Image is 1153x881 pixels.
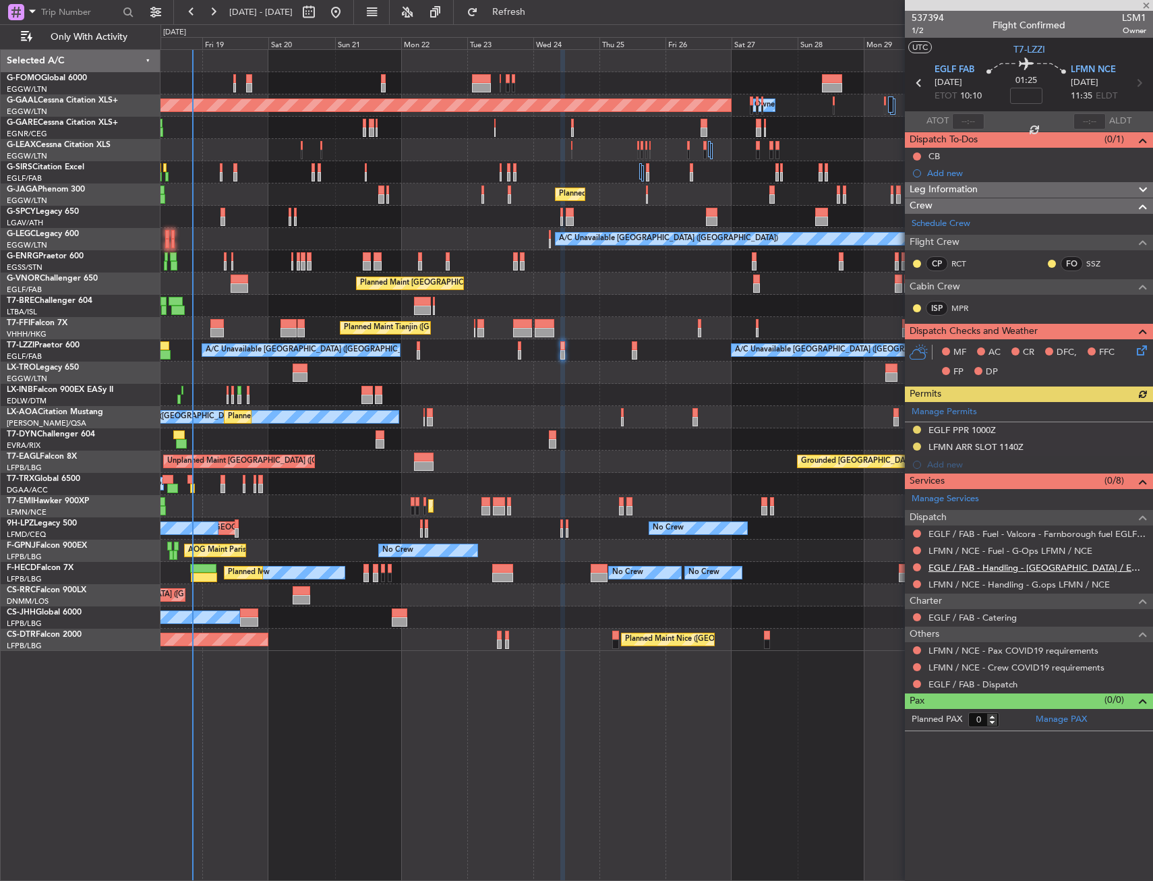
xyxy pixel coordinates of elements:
span: 537394 [912,11,944,25]
span: ATOT [926,115,949,128]
span: G-SPCY [7,208,36,216]
a: EGLF/FAB [7,285,42,295]
span: (0/1) [1104,132,1124,146]
a: G-SIRSCitation Excel [7,163,84,171]
div: No Crew [612,563,643,583]
a: RCT [951,258,982,270]
span: G-LEGC [7,230,36,238]
span: Dispatch [910,510,947,525]
a: F-GPNJFalcon 900EX [7,542,87,550]
div: Planned Maint [GEOGRAPHIC_DATA] ([GEOGRAPHIC_DATA]) [360,273,572,293]
span: Services [910,474,945,489]
a: EGSS/STN [7,262,42,273]
span: Dispatch Checks and Weather [910,324,1038,339]
span: LX-AOA [7,408,38,416]
a: T7-BREChallenger 604 [7,297,92,305]
span: G-LEAX [7,141,36,149]
a: T7-EAGLFalcon 8X [7,453,77,461]
a: LX-TROLegacy 650 [7,364,79,372]
div: Mon 22 [401,37,467,49]
div: Planned Maint [GEOGRAPHIC_DATA] [432,496,561,516]
div: No Crew [688,563,719,583]
span: G-GARE [7,119,38,127]
a: LTBA/ISL [7,307,37,317]
div: CB [928,150,940,162]
span: T7-EMI [7,497,33,505]
a: EGLF / FAB - Dispatch [928,679,1017,690]
a: EGGW/LTN [7,107,47,117]
span: LFMN NCE [1071,63,1116,77]
span: G-SIRS [7,163,32,171]
span: CR [1023,346,1034,360]
span: Charter [910,594,942,609]
div: Thu 25 [599,37,666,49]
div: Unplanned Maint [GEOGRAPHIC_DATA] ([GEOGRAPHIC_DATA]) [167,451,389,472]
span: T7-DYN [7,430,37,438]
a: T7-DYNChallenger 604 [7,430,95,438]
span: MF [953,346,966,360]
div: Sat 20 [268,37,334,49]
div: FO [1061,256,1083,271]
div: Mon 29 [864,37,930,49]
div: Planned Maint Nice ([GEOGRAPHIC_DATA]) [228,407,378,427]
div: A/C Unavailable [GEOGRAPHIC_DATA] ([GEOGRAPHIC_DATA]) [206,340,425,360]
a: EGLF/FAB [7,351,42,362]
span: Owner [1122,25,1146,36]
a: G-VNORChallenger 650 [7,275,98,283]
span: LX-TRO [7,364,36,372]
a: EGGW/LTN [7,196,47,206]
div: No Crew [382,540,413,561]
span: Leg Information [910,182,978,198]
span: Only With Activity [35,32,142,42]
span: T7-BRE [7,297,34,305]
span: Pax [910,693,924,709]
a: LFPB/LBG [7,641,42,651]
a: F-HECDFalcon 7X [7,564,73,572]
div: A/C Unavailable [GEOGRAPHIC_DATA] ([GEOGRAPHIC_DATA]) [559,229,778,249]
a: T7-TRXGlobal 6500 [7,475,80,483]
span: FP [953,366,964,379]
div: AOG Maint Paris ([GEOGRAPHIC_DATA]) [188,540,330,561]
a: EGLF / FAB - Catering [928,612,1017,623]
div: Thu 18 [136,37,202,49]
a: EGGW/LTN [7,240,47,250]
a: MPR [951,302,982,314]
a: LFMN / NCE - Fuel - G-Ops LFMN / NCE [928,545,1092,557]
span: (0/8) [1104,474,1124,488]
div: Planned Maint Tianjin ([GEOGRAPHIC_DATA]) [344,318,501,338]
span: G-VNOR [7,275,40,283]
a: LFMN / NCE - Crew COVID19 requirements [928,662,1104,673]
a: LFPB/LBG [7,619,42,629]
a: T7-LZZIPraetor 600 [7,341,80,349]
input: Trip Number [41,2,119,22]
span: G-FOMO [7,74,41,82]
a: G-LEGCLegacy 600 [7,230,79,238]
a: DGAA/ACC [7,485,48,495]
div: Owner [755,95,777,115]
span: [DATE] - [DATE] [229,6,293,18]
span: F-GPNJ [7,542,36,550]
a: G-SPCYLegacy 650 [7,208,79,216]
a: G-GARECessna Citation XLS+ [7,119,118,127]
div: No Crew Nice ([GEOGRAPHIC_DATA]) [109,407,241,427]
button: Refresh [461,1,541,23]
span: [DATE] [935,76,962,90]
span: AC [988,346,1001,360]
span: CS-RRC [7,586,36,594]
div: A/C Unavailable [GEOGRAPHIC_DATA] ([GEOGRAPHIC_DATA]) [735,340,954,360]
a: EGLF/FAB [7,173,42,183]
span: Flight Crew [910,235,959,250]
div: No Crew [653,518,684,538]
span: Crew [910,198,933,214]
span: F-HECD [7,564,36,572]
span: LSM1 [1122,11,1146,25]
div: Sun 21 [335,37,401,49]
span: LX-INB [7,386,33,394]
span: CS-DTR [7,631,36,639]
button: Only With Activity [15,26,146,48]
a: [PERSON_NAME]/QSA [7,418,86,428]
span: G-ENRG [7,252,38,260]
a: Manage Services [912,492,979,506]
a: EGNR/CEG [7,129,47,139]
div: Fri 19 [202,37,268,49]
